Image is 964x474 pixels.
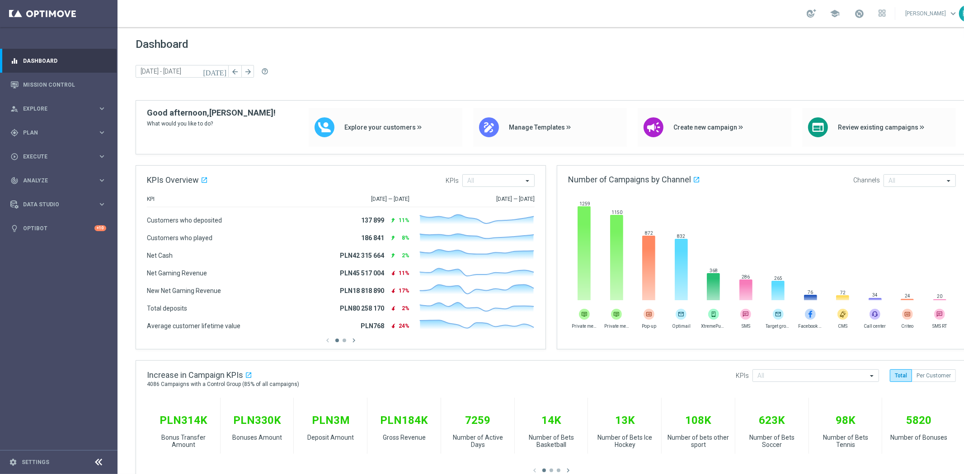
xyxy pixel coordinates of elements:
button: Data Studio keyboard_arrow_right [10,201,107,208]
i: keyboard_arrow_right [98,200,106,209]
div: Execute [10,153,98,161]
i: person_search [10,105,19,113]
i: track_changes [10,177,19,185]
i: keyboard_arrow_right [98,104,106,113]
div: +10 [94,225,106,231]
span: Data Studio [23,202,98,207]
a: [PERSON_NAME]keyboard_arrow_down [904,7,959,20]
button: track_changes Analyze keyboard_arrow_right [10,177,107,184]
div: Plan [10,129,98,137]
div: Analyze [10,177,98,185]
i: equalizer [10,57,19,65]
i: settings [9,458,17,466]
button: Mission Control [10,81,107,88]
a: Mission Control [23,73,106,97]
a: Settings [22,460,49,465]
span: keyboard_arrow_down [948,9,958,19]
span: Analyze [23,178,98,183]
i: gps_fixed [10,129,19,137]
button: lightbulb Optibot +10 [10,225,107,232]
button: gps_fixed Plan keyboard_arrow_right [10,129,107,136]
button: person_search Explore keyboard_arrow_right [10,105,107,112]
div: Optibot [10,216,106,240]
div: Dashboard [10,49,106,73]
div: Explore [10,105,98,113]
i: keyboard_arrow_right [98,128,106,137]
a: Optibot [23,216,94,240]
div: Data Studio [10,200,98,209]
button: equalizer Dashboard [10,57,107,65]
span: school [830,9,840,19]
button: play_circle_outline Execute keyboard_arrow_right [10,153,107,160]
span: Execute [23,154,98,159]
div: Mission Control [10,73,106,97]
i: lightbulb [10,224,19,232]
i: keyboard_arrow_right [98,176,106,185]
i: play_circle_outline [10,153,19,161]
a: Dashboard [23,49,106,73]
i: keyboard_arrow_right [98,152,106,161]
span: Explore [23,106,98,112]
span: Plan [23,130,98,135]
